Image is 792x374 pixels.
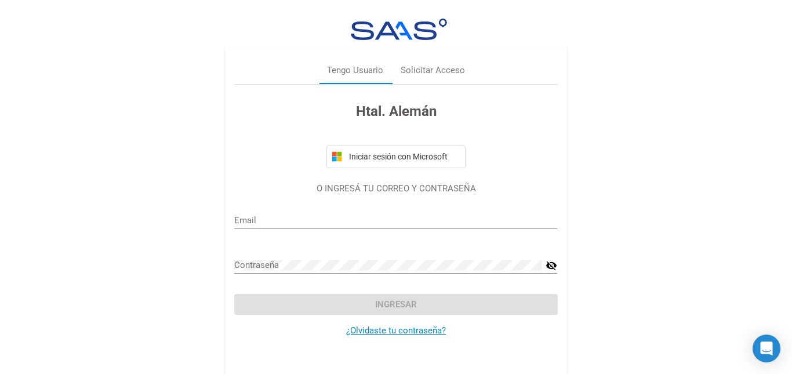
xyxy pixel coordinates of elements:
[234,182,557,195] p: O INGRESÁ TU CORREO Y CONTRASEÑA
[753,335,780,362] div: Open Intercom Messenger
[234,101,557,122] h3: Htal. Alemán
[347,152,460,161] span: Iniciar sesión con Microsoft
[375,299,417,310] span: Ingresar
[346,325,446,336] a: ¿Olvidaste tu contraseña?
[234,294,557,315] button: Ingresar
[327,64,383,77] div: Tengo Usuario
[546,259,557,273] mat-icon: visibility_off
[401,64,465,77] div: Solicitar Acceso
[326,145,466,168] button: Iniciar sesión con Microsoft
